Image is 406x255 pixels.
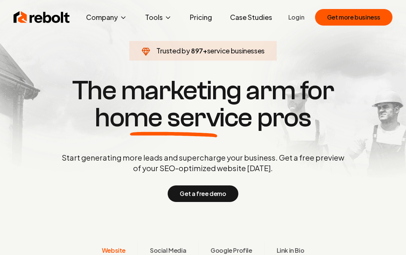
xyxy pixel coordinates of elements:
[277,246,304,255] span: Link in Bio
[184,10,218,25] a: Pricing
[14,10,70,25] img: Rebolt Logo
[80,10,133,25] button: Company
[60,152,346,173] p: Start generating more leads and supercharge your business. Get a free preview of your SEO-optimiz...
[102,246,126,255] span: Website
[139,10,178,25] button: Tools
[150,246,186,255] span: Social Media
[168,185,238,202] button: Get a free demo
[203,46,207,55] span: +
[23,77,383,131] h1: The marketing arm for pros
[288,13,304,22] a: Login
[95,104,252,131] span: home service
[191,46,203,56] span: 897
[207,46,265,55] span: service businesses
[211,246,252,255] span: Google Profile
[156,46,190,55] span: Trusted by
[315,9,392,26] button: Get more business
[224,10,278,25] a: Case Studies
